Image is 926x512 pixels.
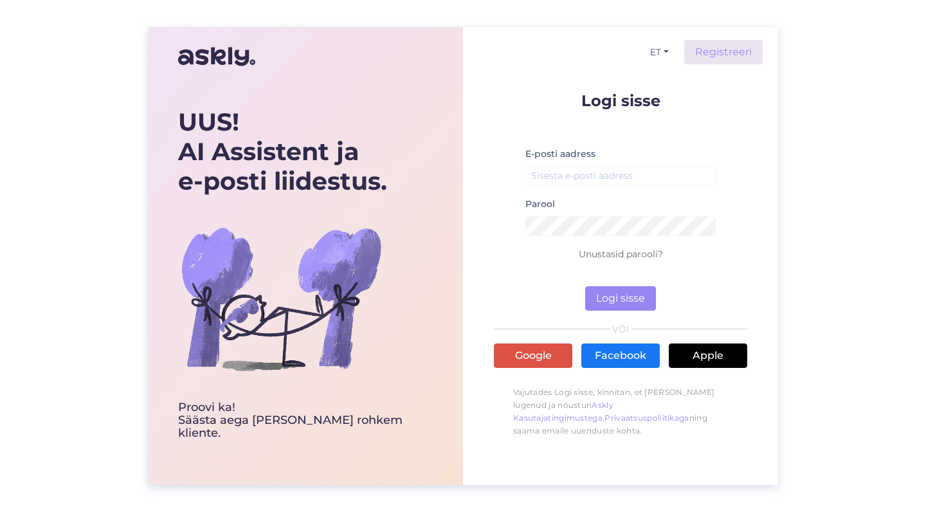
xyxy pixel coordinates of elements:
[525,147,595,161] label: E-posti aadress
[178,196,384,401] img: bg-askly
[525,166,716,186] input: Sisesta e-posti aadress
[684,40,763,64] a: Registreeri
[178,107,433,196] div: UUS! AI Assistent ja e-posti liidestus.
[645,43,674,62] button: ET
[178,401,433,439] div: Proovi ka! Säästa aega [PERSON_NAME] rohkem kliente.
[669,343,747,368] a: Apple
[585,286,656,311] button: Logi sisse
[525,197,555,211] label: Parool
[610,325,631,334] span: VÕI
[581,343,660,368] a: Facebook
[604,413,689,423] a: Privaatsuspoliitikaga
[579,248,663,260] a: Unustasid parooli?
[494,93,747,109] p: Logi sisse
[494,379,747,444] p: Vajutades Logi sisse, kinnitan, et [PERSON_NAME] lugenud ja nõustun , ning saama emaile uuenduste...
[178,41,255,72] img: Askly
[494,343,572,368] a: Google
